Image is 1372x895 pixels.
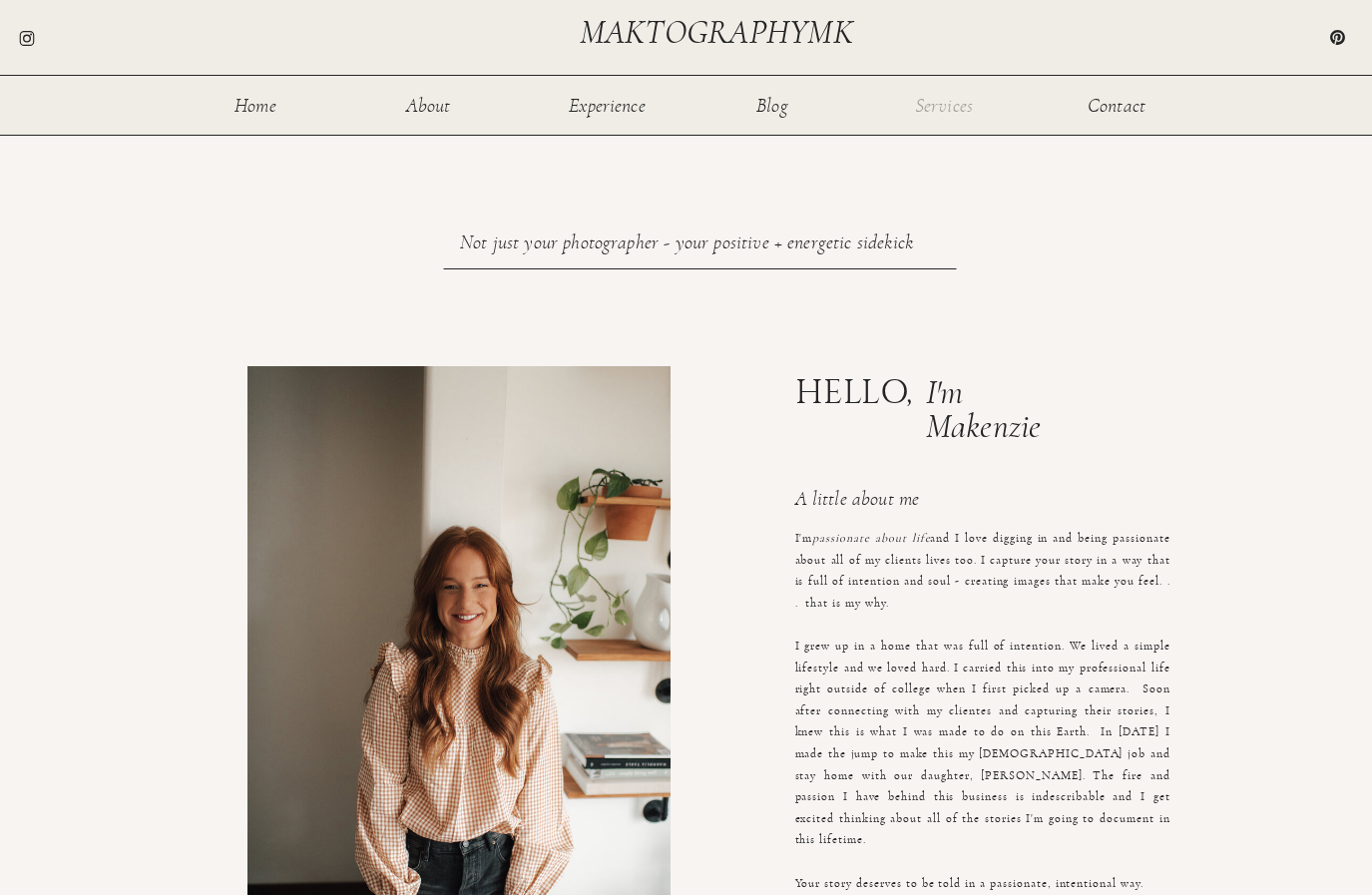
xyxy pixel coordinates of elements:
a: Contact [1085,96,1149,113]
a: Home [224,96,288,113]
h1: Not just your photographer - your positive + energetic sidekick [286,232,1088,260]
a: Blog [740,96,805,113]
a: maktographymk [580,16,861,49]
a: Experience [568,96,648,113]
a: Services [912,96,977,113]
i: passionate about life [812,532,930,544]
h1: A little about me [795,489,1170,514]
h1: Hello, [795,375,1155,401]
a: About [396,96,461,113]
h1: I'm Makenzie [926,376,1074,402]
p: I'm and I love digging in and being passionate about all of my clients lives too. I capture your ... [795,528,1170,758]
